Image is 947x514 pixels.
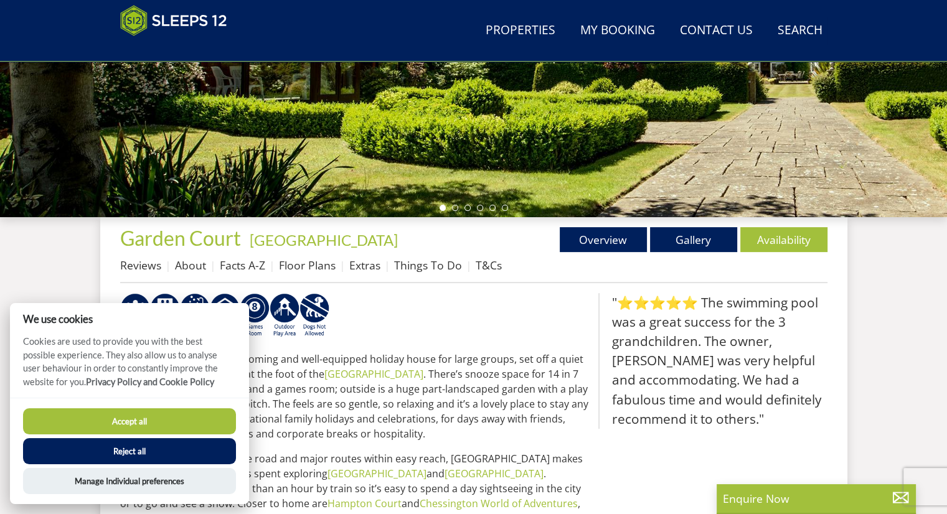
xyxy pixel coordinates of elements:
a: Facts A-Z [220,258,265,273]
p: Enquire Now [723,490,910,507]
h2: We use cookies [10,313,249,325]
a: Floor Plans [279,258,336,273]
button: Reject all [23,438,236,464]
img: AD_4nXdrZMsjcYNLGsKuA84hRzvIbesVCpXJ0qqnwZoX5ch9Zjv73tWe4fnFRs2gJ9dSiUubhZXckSJX_mqrZBmYExREIfryF... [240,293,270,338]
img: AD_4nXfjdDqPkGBf7Vpi6H87bmAUe5GYCbodrAbU4sf37YN55BCjSXGx5ZgBV7Vb9EJZsXiNVuyAiuJUB3WVt-w9eJ0vaBcHg... [270,293,299,338]
button: Accept all [23,408,236,434]
a: About [175,258,206,273]
a: [GEOGRAPHIC_DATA] [324,367,423,381]
p: Garden Court is a very welcoming and well-equipped holiday house for large groups, set off a quie... [120,352,588,441]
blockquote: "⭐⭐⭐⭐⭐ The swimming pool was a great success for the 3 grandchildren. The owner, [PERSON_NAME] wa... [598,293,827,429]
a: My Booking [575,17,660,45]
span: Garden Court [120,226,241,250]
img: AD_4nXfpvCopSjPgFbrTpZ4Gb7z5vnaH8jAbqJolZQMpS62V5cqRSJM9TeuVSL7bGYE6JfFcU1DuF4uSwvi9kHIO1tFmPipW4... [150,293,180,338]
a: T&Cs [476,258,502,273]
a: Overview [560,227,647,252]
a: Properties [481,17,560,45]
a: Reviews [120,258,161,273]
a: Contact Us [675,17,758,45]
a: Availability [740,227,827,252]
p: Cookies are used to provide you with the best possible experience. They also allow us to analyse ... [10,335,249,398]
a: [GEOGRAPHIC_DATA] [250,231,398,249]
a: [GEOGRAPHIC_DATA] [327,467,426,480]
button: Manage Individual preferences [23,468,236,494]
img: AD_4nXfkFtrpaXUtUFzPNUuRY6lw1_AXVJtVz-U2ei5YX5aGQiUrqNXS9iwbJN5FWUDjNILFFLOXd6gEz37UJtgCcJbKwxVV0... [299,293,329,338]
a: Garden Court [120,226,245,250]
img: AD_4nXeeKAYjkuG3a2x-X3hFtWJ2Y0qYZCJFBdSEqgvIh7i01VfeXxaPOSZiIn67hladtl6xx588eK4H21RjCP8uLcDwdSe_I... [180,293,210,338]
span: - [245,231,398,249]
a: Extras [349,258,380,273]
a: Search [773,17,827,45]
a: Things To Do [394,258,462,273]
a: Privacy Policy and Cookie Policy [86,376,214,387]
img: AD_4nXei2dp4L7_L8OvME76Xy1PUX32_NMHbHVSts-g-ZAVb8bILrMcUKZI2vRNdEqfWP017x6NFeUMZMqnp0JYknAB97-jDN... [210,293,240,338]
img: AD_4nXfv62dy8gRATOHGNfSP75DVJJaBcdzd0qX98xqyk7UjzX1qaSeW2-XwITyCEUoo8Y9WmqxHWlJK_gMXd74SOrsYAJ_vK... [120,293,150,338]
a: Chessington World of Adventures [420,497,578,510]
a: Hampton Court [327,497,402,510]
iframe: Customer reviews powered by Trustpilot [114,44,245,54]
a: Gallery [650,227,737,252]
a: [GEOGRAPHIC_DATA] [445,467,544,480]
img: Sleeps 12 [120,5,227,36]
